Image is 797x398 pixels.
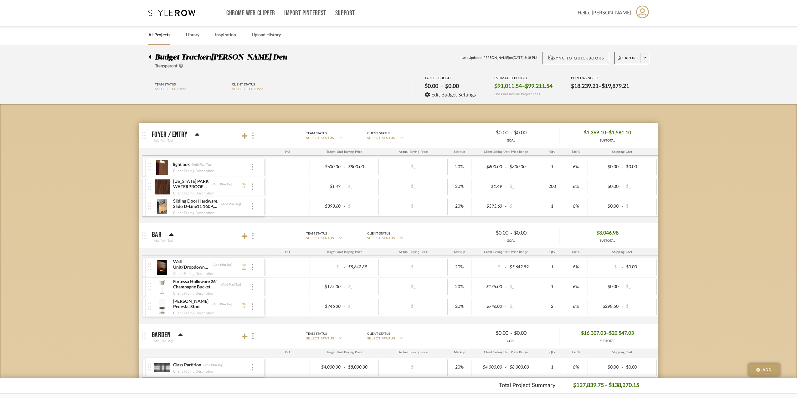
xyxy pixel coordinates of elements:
div: 20% [450,182,469,191]
span: - [620,304,624,310]
div: Qty [540,349,564,356]
img: 3dots-v.svg [252,264,253,270]
div: (Add Plan Tag) [203,363,224,367]
span: $20,547.03 [609,328,634,338]
span: SELECT STATUS [367,136,395,141]
p: Foyer / Entry [152,131,187,138]
div: [PERSON_NAME] Pedestal Stool [173,299,211,310]
span: on [509,55,513,61]
span: – [599,83,602,90]
div: Shipping Cost [588,248,657,256]
span: Last Updated: [461,55,482,61]
span: SELECT STATUS [155,88,183,91]
span: - [620,264,624,271]
div: $0.00 [590,182,620,191]
span: SELECT STATUS [306,336,334,341]
button: Add [748,364,780,376]
span: $18,239.21 [571,83,599,90]
div: Markup [448,148,471,156]
div: PO [265,248,310,256]
span: SELECT STATUS [306,136,334,141]
div: Actual Buying Price [379,349,448,356]
mat-expansion-panel-header: Sliding Door Hardware, Slido D-Line11 160P, set(Add Plan Tag)Client Facing Description$393.60-$_$... [142,197,786,216]
div: $600.00 [473,163,504,172]
div: (Add Plan Tag) [192,163,212,167]
span: $16,307.03 [581,328,606,338]
div: $_ [508,302,538,311]
div: $0.00 [468,228,510,238]
div: light box [173,162,190,168]
span: Edit Budget Settings [431,92,476,98]
div: (Add Plan Tag) [152,338,174,344]
img: 692df81c-ae1e-465c-b148-64ec27c6289e_50x50.jpg [154,179,170,194]
div: $1.49 [312,182,342,191]
div: (Add Plan Tag) [152,238,174,244]
img: grip.svg [142,333,146,339]
a: Inspiration [215,31,236,39]
span: - [342,284,346,290]
span: - [342,304,346,310]
div: Client Status [367,231,390,236]
div: Team Status [306,231,327,236]
span: – [522,83,525,90]
span: SELECT STATUS [232,88,260,91]
div: $0.00 [624,163,655,172]
div: 6% [566,202,586,211]
div: PO [265,349,310,356]
div: Client Status [367,331,390,337]
mat-expansion-panel-header: Garden(Add Plan Tag)Team StatusSELECT STATUSClient StatusSELECT STATUS$0.00-$0.00GOAL$16,307.03–$... [139,323,658,349]
a: All Projects [148,31,170,39]
span: - [504,284,508,290]
span: Does not include Project Fees [494,92,540,96]
div: Markup [448,349,471,356]
div: Actual Buying Price [379,148,448,156]
img: 3dots-v.svg [252,303,253,310]
img: 3dots-v.svg [252,364,253,370]
img: grip.svg [142,232,146,239]
div: (Add Plan Tag) [212,263,233,267]
div: GOAL [463,239,559,243]
img: ad52229b-a419-447d-9c30-62b27e3ddd55_50x50.jpg [154,199,170,214]
div: Client Facing Description [173,290,215,297]
div: $0.00 [443,81,461,92]
span: - [504,164,508,170]
p: $127,839.75 - $138,270.15 [573,381,639,390]
div: GOAL [463,339,559,344]
span: – [606,128,609,138]
div: $_ [508,202,538,211]
div: (Add Plan Tag) [212,302,233,307]
div: Client Facing Description [173,210,215,216]
span: - [510,129,512,137]
span: SELECT STATUS [306,236,334,241]
span: $99,211.54 [525,83,553,90]
img: vertical-grip.svg [148,163,151,170]
img: vertical-grip.svg [148,183,151,190]
span: Transparent [155,64,177,68]
p: Garden [152,331,171,339]
span: - [504,204,508,210]
span: [PERSON_NAME] [482,55,509,61]
div: Client Facing Description [173,368,215,375]
div: TARGET BUDGET [424,76,476,80]
mat-expansion-panel-header: Fortessa Holloware 26" Champagne Bucket Stand(Add Plan Tag)Client Facing Description$175.00-$_$_2... [142,277,786,297]
img: 3dots-v.svg [252,132,254,139]
div: $0.00 [423,81,440,92]
span: $1,369.10 [584,128,606,138]
div: 20% [450,363,469,372]
mat-expansion-panel-header: Bar(Add Plan Tag)Team StatusSELECT STATUSClient StatusSELECT STATUS$0.00-$0.00GOAL$8,046.98SUBTOTAL [139,223,658,248]
div: $_ [473,263,504,272]
button: Export [614,52,649,64]
div: Client Facing Description [173,310,215,316]
div: Tax % [564,248,588,256]
span: Add [763,367,772,373]
span: - [620,164,624,170]
div: $298.50 [590,302,620,311]
div: $0.00 [590,282,620,292]
div: 1 [542,282,562,292]
div: $_ [396,182,430,191]
img: 3dots-v.svg [252,284,253,290]
span: [DATE] 6:18 PM [513,55,537,61]
a: Upload History [252,31,281,39]
div: $0.00 [468,128,510,138]
div: PO [265,148,310,156]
